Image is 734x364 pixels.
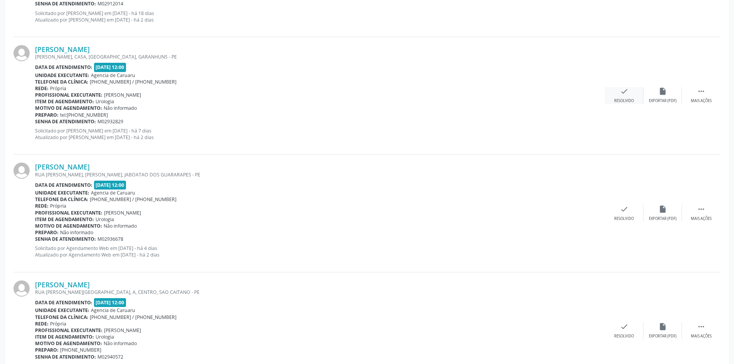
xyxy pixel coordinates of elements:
span: Não informado [60,229,93,236]
b: Item de agendamento: [35,98,94,105]
b: Profissional executante: [35,92,102,98]
span: [PHONE_NUMBER] / [PHONE_NUMBER] [90,196,176,203]
span: Própria [50,320,66,327]
b: Data de atendimento: [35,64,92,70]
span: Não informado [104,340,137,347]
span: Agencia de Caruaru [91,307,135,314]
i: check [620,322,628,331]
div: Mais ações [691,98,712,104]
b: Preparo: [35,112,59,118]
div: Exportar (PDF) [649,98,677,104]
span: Agencia de Caruaru [91,190,135,196]
span: [PHONE_NUMBER] [60,347,101,353]
span: M02940572 [97,354,123,360]
i:  [697,205,705,213]
span: tel:[PHONE_NUMBER] [60,112,108,118]
div: Mais ações [691,334,712,339]
div: Resolvido [614,334,634,339]
b: Senha de atendimento: [35,118,96,125]
a: [PERSON_NAME] [35,45,90,54]
b: Unidade executante: [35,307,89,314]
span: Agencia de Caruaru [91,72,135,79]
div: [PERSON_NAME], CASA, [GEOGRAPHIC_DATA], GARANHUNS - PE [35,54,605,60]
span: Urologia [96,98,114,105]
b: Rede: [35,203,49,209]
b: Preparo: [35,229,59,236]
i:  [697,87,705,96]
div: Resolvido [614,98,634,104]
b: Item de agendamento: [35,334,94,340]
span: Própria [50,203,66,209]
b: Motivo de agendamento: [35,340,102,347]
b: Telefone da clínica: [35,314,88,320]
span: [PHONE_NUMBER] / [PHONE_NUMBER] [90,314,176,320]
b: Preparo: [35,347,59,353]
i: insert_drive_file [658,87,667,96]
b: Unidade executante: [35,72,89,79]
i:  [697,322,705,331]
a: [PERSON_NAME] [35,163,90,171]
a: [PERSON_NAME] [35,280,90,289]
span: Não informado [104,223,137,229]
div: RUA [PERSON_NAME][GEOGRAPHIC_DATA], A, CENTRO, SAO CAITANO - PE [35,289,605,295]
span: M02912014 [97,0,123,7]
b: Profissional executante: [35,327,102,334]
span: M02936678 [97,236,123,242]
p: Solicitado por [PERSON_NAME] em [DATE] - há 7 dias Atualizado por [PERSON_NAME] em [DATE] - há 2 ... [35,127,605,141]
span: [DATE] 12:00 [94,298,126,307]
b: Senha de atendimento: [35,354,96,360]
b: Motivo de agendamento: [35,105,102,111]
img: img [13,280,30,297]
div: Exportar (PDF) [649,216,677,221]
span: [DATE] 12:00 [94,181,126,190]
span: Urologia [96,216,114,223]
b: Telefone da clínica: [35,196,88,203]
b: Senha de atendimento: [35,236,96,242]
span: Urologia [96,334,114,340]
b: Senha de atendimento: [35,0,96,7]
i: insert_drive_file [658,205,667,213]
b: Rede: [35,85,49,92]
div: Resolvido [614,216,634,221]
i: check [620,87,628,96]
p: Solicitado por Agendamento Web em [DATE] - há 4 dias Atualizado por Agendamento Web em [DATE] - h... [35,245,605,258]
img: img [13,45,30,61]
span: [PERSON_NAME] [104,92,141,98]
b: Data de atendimento: [35,182,92,188]
img: img [13,163,30,179]
span: Própria [50,85,66,92]
i: insert_drive_file [658,322,667,331]
b: Data de atendimento: [35,299,92,306]
i: check [620,205,628,213]
div: Exportar (PDF) [649,334,677,339]
p: Solicitado por [PERSON_NAME] em [DATE] - há 18 dias Atualizado por [PERSON_NAME] em [DATE] - há 2... [35,10,605,23]
div: Mais ações [691,216,712,221]
span: Não informado [104,105,137,111]
b: Profissional executante: [35,210,102,216]
span: [DATE] 12:00 [94,63,126,72]
span: [PERSON_NAME] [104,327,141,334]
span: [PHONE_NUMBER] / [PHONE_NUMBER] [90,79,176,85]
span: [PERSON_NAME] [104,210,141,216]
b: Rede: [35,320,49,327]
b: Telefone da clínica: [35,79,88,85]
b: Unidade executante: [35,190,89,196]
div: RUA [PERSON_NAME], [PERSON_NAME], JABOATAO DOS GUARARAPES - PE [35,171,605,178]
b: Motivo de agendamento: [35,223,102,229]
span: M02932829 [97,118,123,125]
b: Item de agendamento: [35,216,94,223]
